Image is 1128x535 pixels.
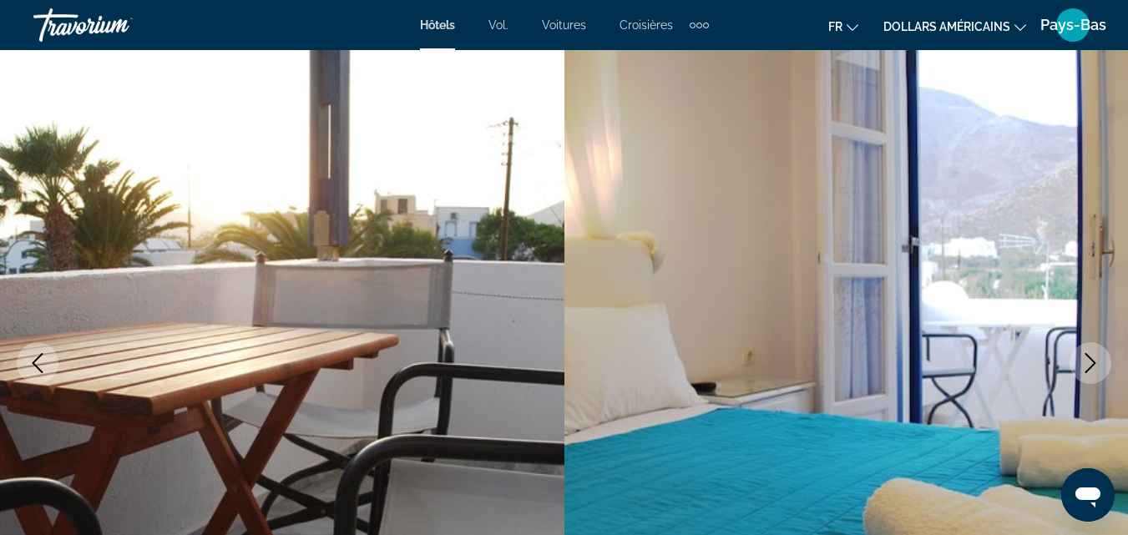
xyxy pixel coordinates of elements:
a: Croisières [620,18,673,32]
iframe: Bouton de lancement de la fenêtre de messagerie [1061,468,1115,522]
button: Changer de langue [828,14,858,38]
a: Voitures [542,18,586,32]
button: Next image [1070,342,1111,384]
button: Éléments de navigation supplémentaires [690,12,709,38]
button: Menu utilisateur [1051,8,1095,43]
button: Previous image [17,342,58,384]
a: Hôtels [420,18,455,32]
a: Travorium [33,3,200,47]
a: Vol. [488,18,508,32]
font: dollars américains [883,20,1010,33]
font: fr [828,20,842,33]
button: Changer de devise [883,14,1026,38]
font: Pays-Bas [1040,16,1106,33]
